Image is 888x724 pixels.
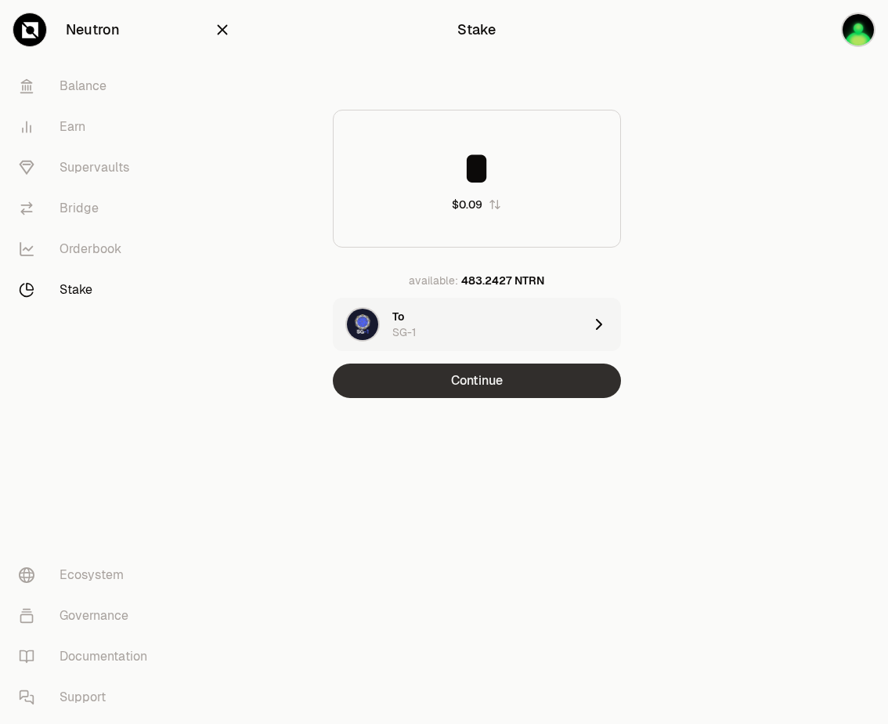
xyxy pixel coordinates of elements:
[6,188,169,229] a: Bridge
[452,197,501,212] button: $0.09
[452,197,482,212] div: $0.09
[6,677,169,718] a: Support
[333,298,621,351] button: SG-1 LogoToSG-1
[392,324,416,340] div: SG-1
[6,555,169,595] a: Ecosystem
[409,273,458,288] div: available:
[6,66,169,107] a: Balance
[6,636,169,677] a: Documentation
[6,595,169,636] a: Governance
[461,273,544,288] div: 483.2427 NTRN
[333,364,621,398] button: Continue
[345,307,380,342] img: SG-1 Logo
[841,13,875,47] img: Neutron Offsite Game
[399,263,554,298] button: available:483.2427 NTRN
[6,147,169,188] a: Supervaults
[6,107,169,147] a: Earn
[392,309,404,324] div: To
[457,19,496,41] div: Stake
[6,270,169,310] a: Stake
[6,229,169,270] a: Orderbook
